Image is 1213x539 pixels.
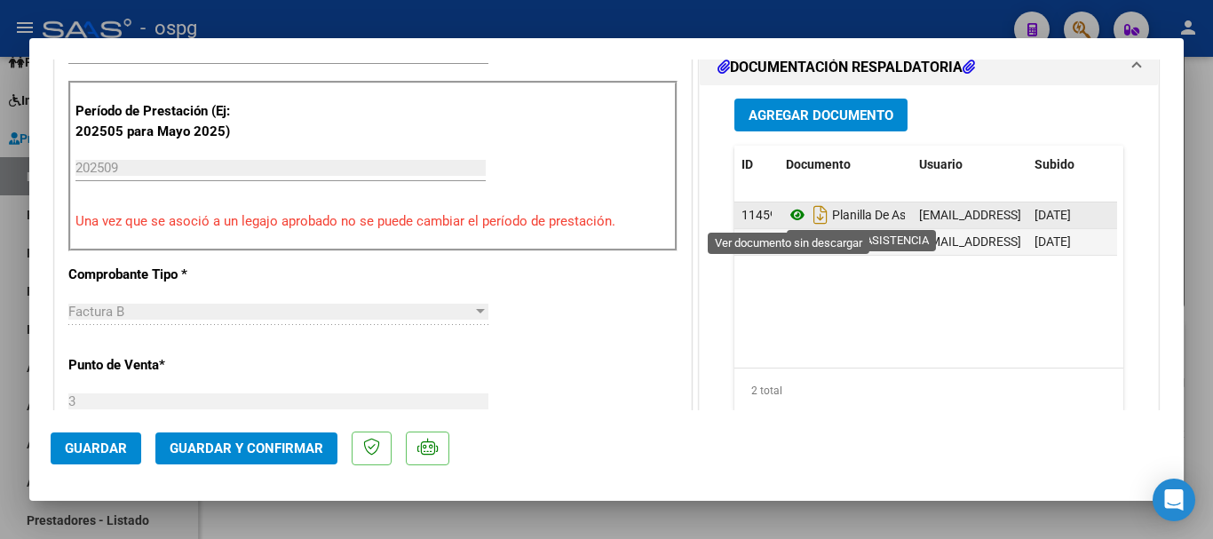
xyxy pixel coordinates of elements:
span: [EMAIL_ADDRESS][DOMAIN_NAME] - CETRED SA [919,208,1188,222]
div: 2 total [734,369,1123,413]
datatable-header-cell: Acción [1116,146,1205,184]
p: Punto de Venta [68,355,251,376]
p: Comprobante Tipo * [68,265,251,285]
span: Planilla De Asistencia [786,208,948,222]
span: Subido [1035,157,1074,171]
button: Guardar y Confirmar [155,432,337,464]
div: DOCUMENTACIÓN RESPALDATORIA [700,85,1158,454]
button: Agregar Documento [734,99,908,131]
span: [DATE] [1035,234,1071,249]
datatable-header-cell: Usuario [912,146,1027,184]
span: 11459 [741,208,777,222]
p: Una vez que se asoció a un legajo aprobado no se puede cambiar el período de prestación. [75,211,670,232]
span: ID [741,157,753,171]
i: Descargar documento [809,201,832,229]
span: Agregar Documento [749,107,893,123]
h1: DOCUMENTACIÓN RESPALDATORIA [717,57,975,78]
span: Documento [786,157,851,171]
span: [EMAIL_ADDRESS][DOMAIN_NAME] - CETRED SA [919,234,1188,249]
span: Guardar [65,440,127,456]
mat-expansion-panel-header: DOCUMENTACIÓN RESPALDATORIA [700,50,1158,85]
span: 11460 [741,234,777,249]
datatable-header-cell: ID [734,146,779,184]
span: Usuario [919,157,963,171]
span: Guardar y Confirmar [170,440,323,456]
div: Open Intercom Messenger [1153,479,1195,521]
button: Guardar [51,432,141,464]
datatable-header-cell: Subido [1027,146,1116,184]
datatable-header-cell: Documento [779,146,912,184]
span: Factura B [68,304,124,320]
span: [DATE] [1035,208,1071,222]
p: Período de Prestación (Ej: 202505 para Mayo 2025) [75,101,254,141]
span: Autorizacion [786,234,902,249]
i: Descargar documento [809,227,832,256]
